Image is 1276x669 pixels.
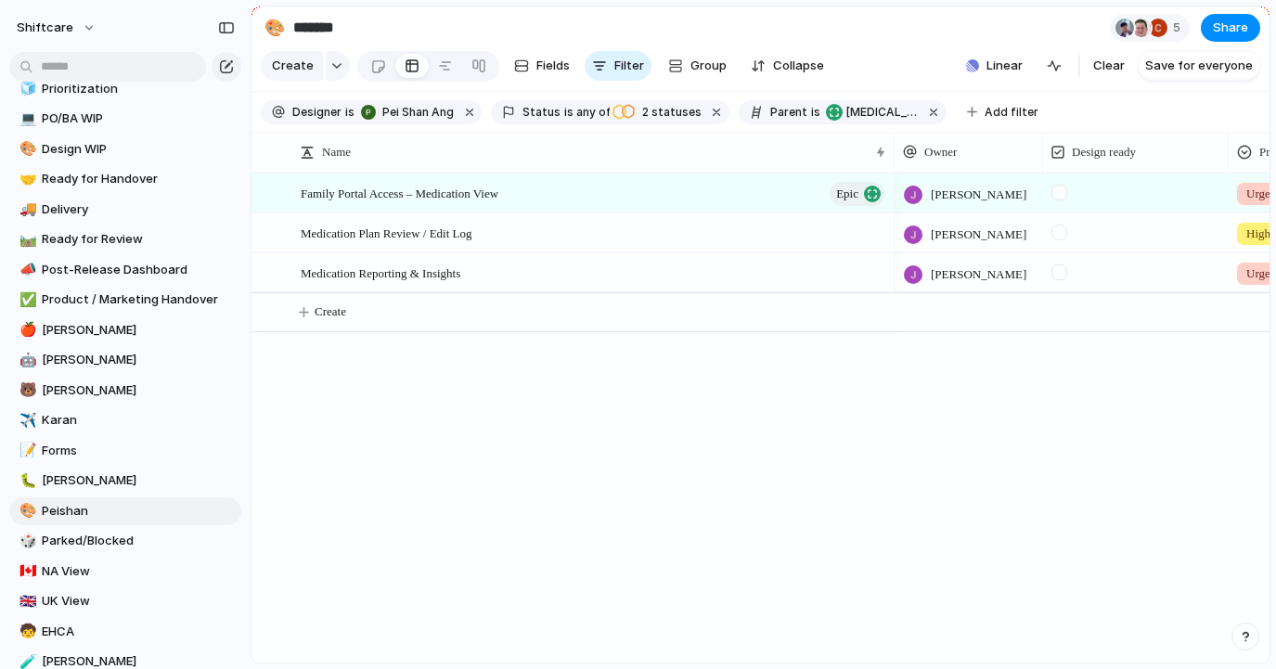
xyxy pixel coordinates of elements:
button: 🇬🇧 [17,592,35,611]
button: [MEDICAL_DATA] & Tracking - Phase 2 [822,102,922,122]
a: 🎨Design WIP [9,135,241,163]
span: Owner [924,143,957,161]
button: Share [1201,14,1260,42]
span: Save for everyone [1145,57,1253,75]
span: 2 [637,105,651,119]
button: 🎨 [260,13,290,43]
a: 🤝Ready for Handover [9,165,241,193]
span: Parent [770,104,807,121]
span: statuses [637,104,702,121]
div: 🧒 [19,621,32,642]
span: Status [522,104,561,121]
a: 🤖[PERSON_NAME] [9,346,241,374]
button: isany of [561,102,613,122]
button: 🎲 [17,532,35,550]
div: 🍎 [19,319,32,341]
span: Designer [292,104,342,121]
span: Ready for Handover [42,170,235,188]
button: Epic [830,182,885,206]
a: 🚚Delivery [9,196,241,224]
button: Clear [1086,51,1132,81]
div: 🐻[PERSON_NAME] [9,377,241,405]
button: Save for everyone [1138,51,1260,81]
button: 🤖 [17,351,35,369]
span: Fields [536,57,570,75]
span: shiftcare [17,19,73,37]
span: [PERSON_NAME] [931,265,1026,284]
button: 🍎 [17,321,35,340]
span: UK View [42,592,235,611]
button: Add filter [956,99,1050,125]
button: 📝 [17,442,35,460]
button: ✈️ [17,411,35,430]
div: 💻PO/BA WIP [9,105,241,133]
button: 🎨 [17,140,35,159]
span: Parked/Blocked [42,532,235,550]
span: Group [690,57,727,75]
div: 🎨 [19,500,32,521]
span: Medication Management & Tracking - Phase 2 [826,104,919,121]
a: ✈️Karan [9,406,241,434]
button: 📣 [17,261,35,279]
span: Forms [42,442,235,460]
div: 🐛 [19,470,32,492]
div: 🎨 [19,138,32,160]
span: Linear [986,57,1023,75]
div: 🎲Parked/Blocked [9,527,241,555]
span: Share [1213,19,1248,37]
span: Karan [42,411,235,430]
div: 🤖 [19,350,32,371]
span: Add filter [985,104,1038,121]
span: PO/BA WIP [42,109,235,128]
a: 🇬🇧UK View [9,587,241,615]
button: Filter [585,51,651,81]
button: 🤝 [17,170,35,188]
div: 📣Post-Release Dashboard [9,256,241,284]
span: any of [574,104,610,121]
div: 🇨🇦NA View [9,558,241,585]
button: Create [261,51,323,81]
div: 🐛[PERSON_NAME] [9,467,241,495]
span: Pei Shan Ang [382,104,454,121]
button: 🧒 [17,623,35,641]
button: 🛤️ [17,230,35,249]
div: 📝 [19,440,32,461]
div: 📝Forms [9,437,241,465]
div: 🎨 [264,15,285,40]
span: Epic [836,181,858,207]
span: EHCA [42,623,235,641]
button: Pei Shan Ang [356,102,458,122]
a: 🎨Peishan [9,497,241,525]
div: 💻 [19,109,32,130]
button: 🇨🇦 [17,562,35,581]
div: 🧊 [19,78,32,99]
button: is [342,102,358,122]
div: 🤝 [19,169,32,190]
button: 🎨 [17,502,35,521]
span: Product / Marketing Handover [42,290,235,309]
div: 🐻 [19,380,32,401]
span: is [811,104,820,121]
span: Clear [1093,57,1125,75]
span: [MEDICAL_DATA] & Tracking - Phase 2 [846,104,919,121]
span: Family Portal Access – Medication View [301,182,498,203]
span: is [345,104,354,121]
button: 🐻 [17,381,35,400]
a: ✅Product / Marketing Handover [9,286,241,314]
div: ✈️ [19,410,32,431]
button: Group [659,51,736,81]
div: 🇬🇧 [19,591,32,612]
span: Post-Release Dashboard [42,261,235,279]
span: [PERSON_NAME] [931,186,1026,204]
a: 🛤️Ready for Review [9,225,241,253]
span: Ready for Review [42,230,235,249]
span: NA View [42,562,235,581]
a: 🧒EHCA [9,618,241,646]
